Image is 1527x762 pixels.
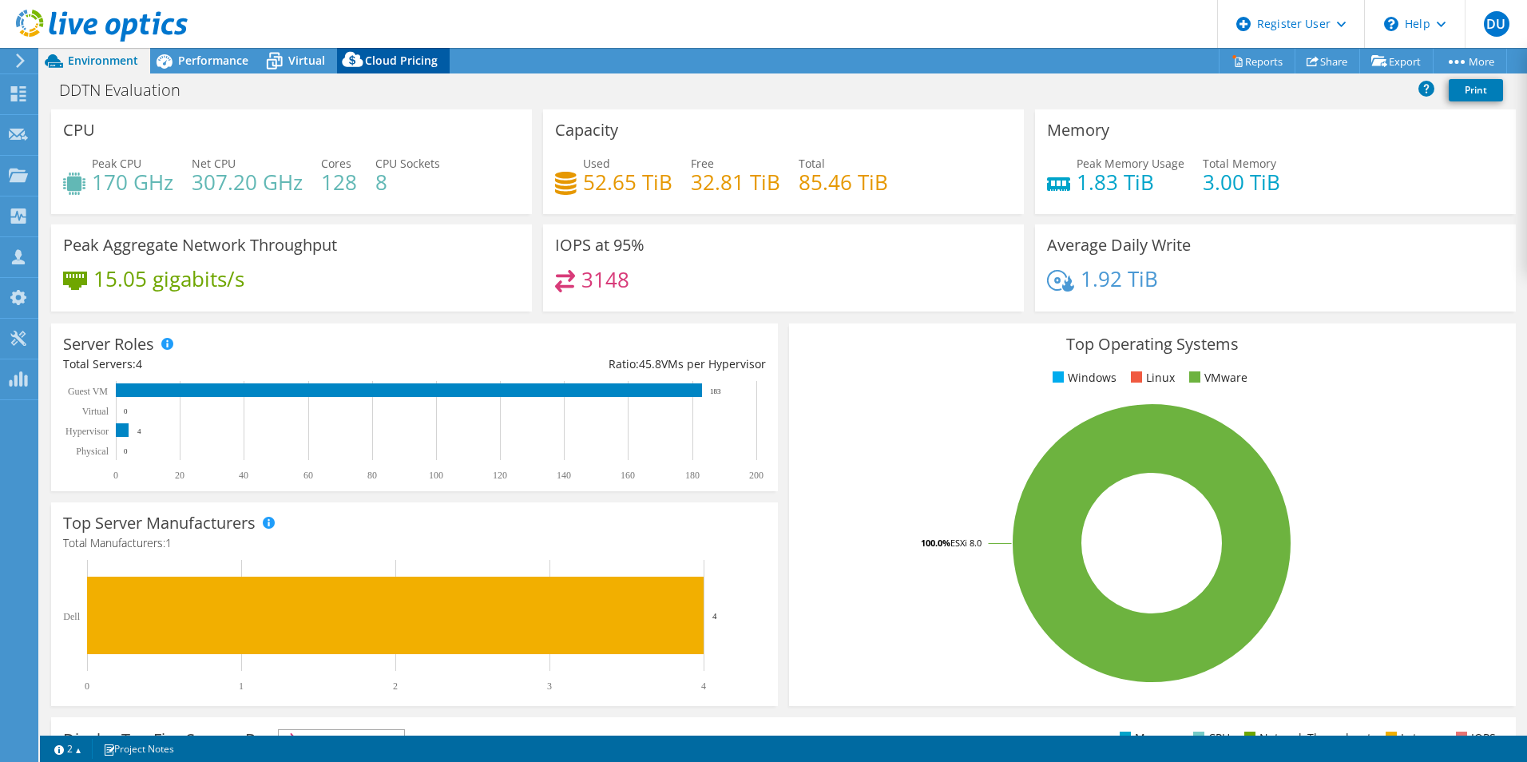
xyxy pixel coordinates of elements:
text: Dell [63,611,80,622]
h4: 52.65 TiB [583,173,672,191]
h1: DDTN Evaluation [52,81,205,99]
text: 183 [710,387,721,395]
text: 80 [367,470,377,481]
tspan: ESXi 8.0 [950,537,982,549]
h4: 32.81 TiB [691,173,780,191]
text: 2 [393,681,398,692]
text: 1 [239,681,244,692]
h3: Server Roles [63,335,154,353]
h3: Capacity [555,121,618,139]
h4: 1.83 TiB [1077,173,1184,191]
span: Peak CPU [92,156,141,171]
a: More [1433,49,1507,73]
text: 0 [113,470,118,481]
li: VMware [1185,369,1247,387]
text: Hypervisor [65,426,109,437]
tspan: 100.0% [921,537,950,549]
h4: 3148 [581,271,629,288]
span: Free [691,156,714,171]
a: 2 [43,739,93,759]
li: CPU [1189,729,1230,747]
span: 1 [165,535,172,550]
span: CPU Sockets [375,156,440,171]
text: 4 [712,611,717,621]
span: Used [583,156,610,171]
span: Environment [68,53,138,68]
span: DU [1484,11,1509,37]
text: 160 [621,470,635,481]
li: Memory [1116,729,1179,747]
text: Guest VM [68,386,108,397]
span: Peak Memory Usage [1077,156,1184,171]
h4: Total Manufacturers: [63,534,766,552]
h4: 85.46 TiB [799,173,888,191]
text: 4 [137,427,141,435]
h4: 1.92 TiB [1081,270,1158,288]
li: Network Throughput [1240,729,1371,747]
h3: Peak Aggregate Network Throughput [63,236,337,254]
h3: Memory [1047,121,1109,139]
li: Linux [1127,369,1175,387]
span: Total [799,156,825,171]
a: Export [1359,49,1434,73]
a: Project Notes [92,739,185,759]
text: 0 [124,407,128,415]
div: Ratio: VMs per Hypervisor [414,355,766,373]
h4: 307.20 GHz [192,173,303,191]
span: Virtual [288,53,325,68]
text: 200 [749,470,763,481]
li: IOPS [1452,729,1496,747]
span: Cloud Pricing [365,53,438,68]
h3: IOPS at 95% [555,236,645,254]
a: Reports [1219,49,1295,73]
span: 4 [136,356,142,371]
a: Print [1449,79,1503,101]
h4: 128 [321,173,357,191]
text: Physical [76,446,109,457]
span: 45.8 [639,356,661,371]
h3: Top Server Manufacturers [63,514,256,532]
div: Total Servers: [63,355,414,373]
text: 0 [124,447,128,455]
text: 40 [239,470,248,481]
li: Latency [1382,729,1442,747]
svg: \n [1384,17,1398,31]
text: 3 [547,681,552,692]
span: Performance [178,53,248,68]
text: 100 [429,470,443,481]
text: 120 [493,470,507,481]
text: 60 [303,470,313,481]
text: 0 [85,681,89,692]
span: Total Memory [1203,156,1276,171]
text: 4 [701,681,706,692]
h3: Top Operating Systems [801,335,1504,353]
text: Virtual [82,406,109,417]
li: Windows [1049,369,1116,387]
text: 140 [557,470,571,481]
span: Cores [321,156,351,171]
text: 180 [685,470,700,481]
h3: CPU [63,121,95,139]
h4: 15.05 gigabits/s [93,270,244,288]
h4: 170 GHz [92,173,173,191]
a: Share [1295,49,1360,73]
h4: 8 [375,173,440,191]
h4: 3.00 TiB [1203,173,1280,191]
span: IOPS [279,730,404,749]
text: 20 [175,470,184,481]
span: Net CPU [192,156,236,171]
h3: Average Daily Write [1047,236,1191,254]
